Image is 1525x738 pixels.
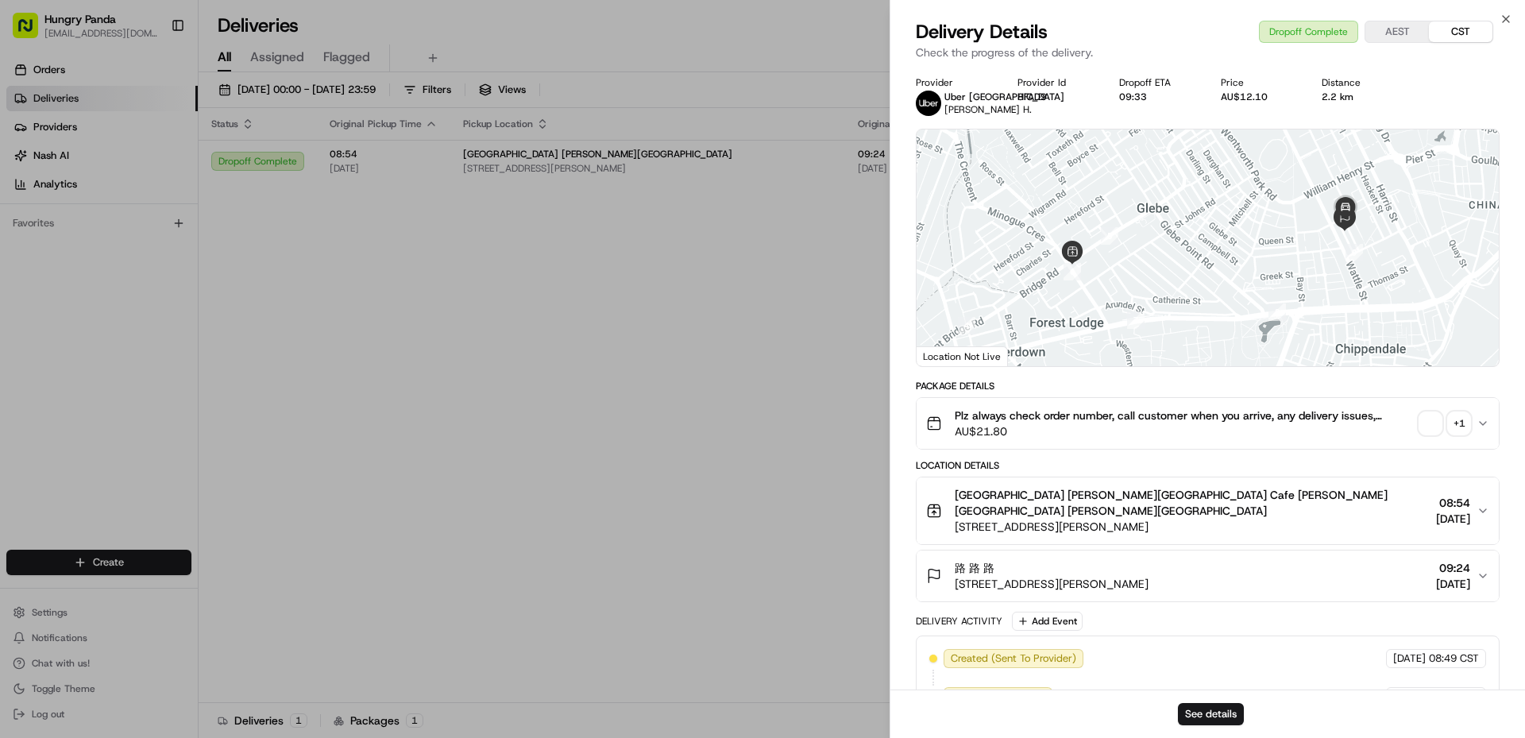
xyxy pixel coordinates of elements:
span: AU$21.80 [955,423,1413,439]
div: Past conversations [16,207,106,219]
div: Location Not Live [917,346,1008,366]
button: Start new chat [270,156,289,176]
button: See all [246,203,289,222]
span: API Documentation [150,355,255,371]
span: Pylon [158,394,192,406]
button: AEST [1365,21,1429,42]
span: [GEOGRAPHIC_DATA] [PERSON_NAME][GEOGRAPHIC_DATA] Cafe [PERSON_NAME][GEOGRAPHIC_DATA] [PERSON_NAME... [955,487,1430,519]
div: 8 [1268,303,1286,321]
img: 1753817452368-0c19585d-7be3-40d9-9a41-2dc781b3d1eb [33,152,62,180]
span: 路 路 路 [955,560,994,576]
a: 📗Knowledge Base [10,349,128,377]
span: Uber [GEOGRAPHIC_DATA] [944,91,1064,103]
img: Nash [16,16,48,48]
div: AU$12.10 [1221,91,1297,103]
span: [STREET_ADDRESS][PERSON_NAME] [955,519,1430,535]
p: Check the progress of the delivery. [916,44,1500,60]
span: 8月15日 [61,289,98,302]
div: 9 [1345,244,1363,261]
div: 5 [1101,227,1118,245]
div: Dropoff ETA [1119,76,1195,89]
button: 8FAD9 [1017,91,1047,103]
div: + 1 [1448,412,1470,435]
div: 09:33 [1119,91,1195,103]
span: 09:24 [1436,560,1470,576]
img: 1736555255976-a54dd68f-1ca7-489b-9aae-adbdc363a1c4 [32,247,44,260]
div: 💻 [134,357,147,369]
div: Distance [1322,76,1398,89]
button: CST [1429,21,1492,42]
span: [DATE] [1393,651,1426,666]
span: [DATE] [1436,576,1470,592]
div: Start new chat [71,152,261,168]
div: Provider Id [1017,76,1094,89]
img: Bea Lacdao [16,231,41,257]
div: Price [1221,76,1297,89]
div: Delivery Activity [916,615,1002,628]
p: Welcome 👋 [16,64,289,89]
button: Plz always check order number, call customer when you arrive, any delivery issues, Contact WhatsA... [917,398,1499,449]
span: 08:49 CST [1429,651,1479,666]
div: 2.2 km [1322,91,1398,103]
div: Package Details [916,380,1500,392]
input: Clear [41,102,262,119]
button: [GEOGRAPHIC_DATA] [PERSON_NAME][GEOGRAPHIC_DATA] Cafe [PERSON_NAME][GEOGRAPHIC_DATA] [PERSON_NAME... [917,477,1499,544]
div: 6 [1064,263,1081,280]
button: 路 路 路[STREET_ADDRESS][PERSON_NAME]09:24[DATE] [917,551,1499,601]
span: Plz always check order number, call customer when you arrive, any delivery issues, Contact WhatsA... [955,408,1413,423]
span: 8月19日 [141,246,178,259]
div: 📗 [16,357,29,369]
span: Knowledge Base [32,355,122,371]
div: Location Details [916,459,1500,472]
span: [DATE] [1436,511,1470,527]
span: Created (Sent To Provider) [951,651,1076,666]
div: 4 [958,317,975,334]
a: Powered byPylon [112,393,192,406]
button: Add Event [1012,612,1083,631]
span: [PERSON_NAME] [49,246,129,259]
span: 08:54 [1436,495,1470,511]
img: uber-new-logo.jpeg [916,91,941,116]
div: We're available if you need us! [71,168,218,180]
div: Provider [916,76,992,89]
span: [STREET_ADDRESS][PERSON_NAME] [955,576,1149,592]
span: • [132,246,137,259]
span: Delivery Details [916,19,1048,44]
span: [PERSON_NAME] H. [944,103,1032,116]
button: See details [1178,703,1244,725]
span: • [52,289,58,302]
img: 1736555255976-a54dd68f-1ca7-489b-9aae-adbdc363a1c4 [16,152,44,180]
button: +1 [1419,412,1470,435]
div: 7 [1127,311,1145,329]
a: 💻API Documentation [128,349,261,377]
